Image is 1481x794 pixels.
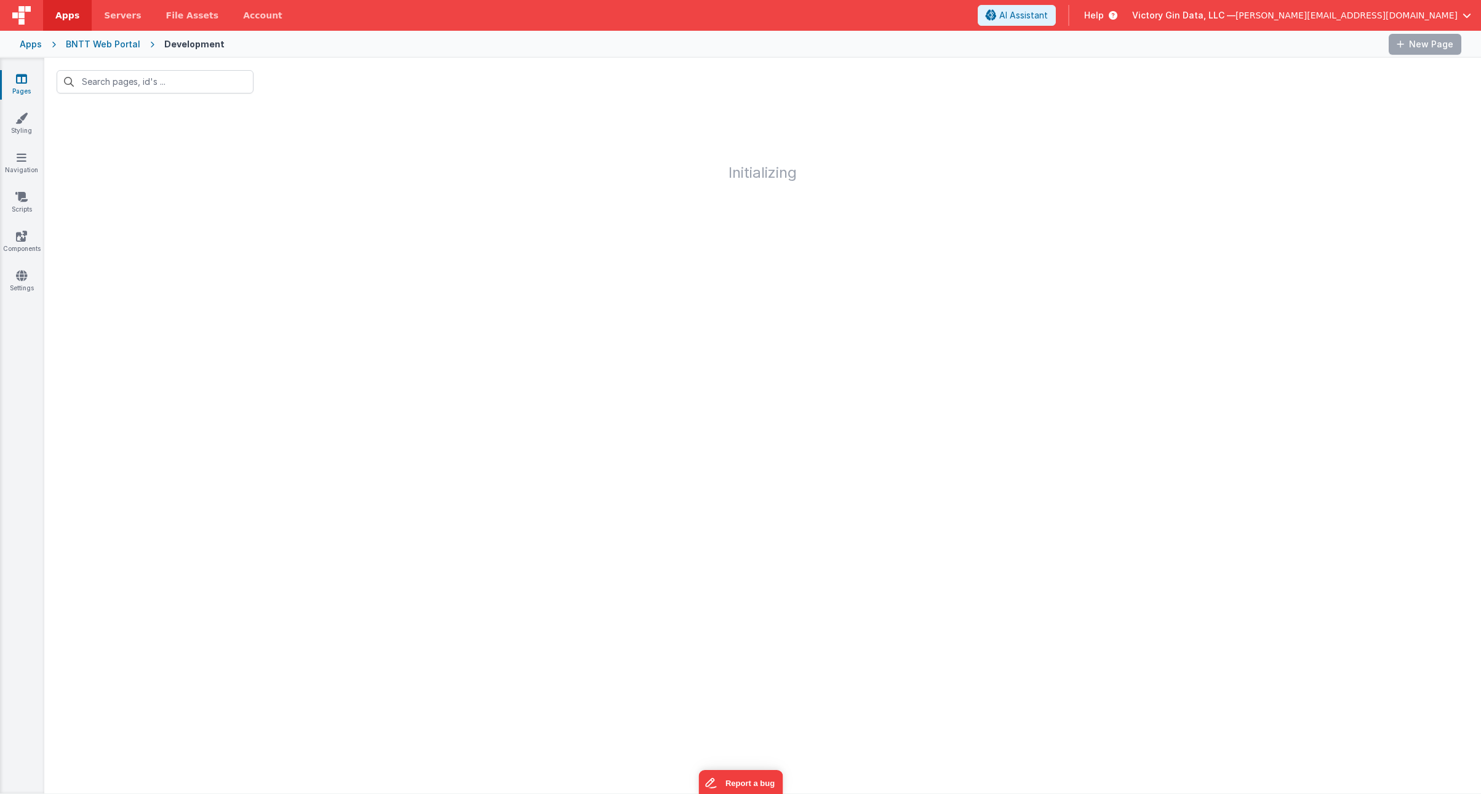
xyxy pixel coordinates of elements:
span: AI Assistant [999,9,1048,22]
span: Help [1084,9,1104,22]
input: Search pages, id's ... [57,70,253,93]
button: Victory Gin Data, LLC — [PERSON_NAME][EMAIL_ADDRESS][DOMAIN_NAME] [1132,9,1471,22]
span: File Assets [166,9,219,22]
span: [PERSON_NAME][EMAIL_ADDRESS][DOMAIN_NAME] [1235,9,1458,22]
span: Apps [55,9,79,22]
div: Development [164,38,225,50]
div: BNTT Web Portal [66,38,140,50]
button: New Page [1389,34,1461,55]
button: AI Assistant [978,5,1056,26]
div: Apps [20,38,42,50]
span: Victory Gin Data, LLC — [1132,9,1235,22]
span: Servers [104,9,141,22]
h1: Initializing [44,106,1481,181]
